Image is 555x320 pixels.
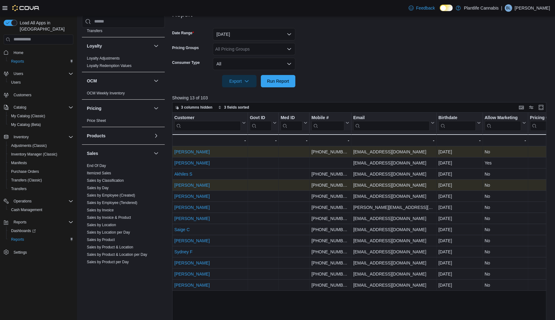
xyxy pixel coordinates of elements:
[353,204,435,211] div: [PERSON_NAME][EMAIL_ADDRESS][DOMAIN_NAME]
[311,137,349,144] div: -
[281,115,307,131] button: Med ID
[438,115,480,131] button: Birthdate
[484,181,526,189] div: No
[416,5,435,11] span: Feedback
[9,58,73,65] span: Reports
[311,115,349,131] button: Mobile #
[87,260,129,264] a: Sales by Product per Day
[311,148,349,156] div: [PHONE_NUMBER]
[438,204,480,211] div: [DATE]
[11,91,73,99] span: Customers
[174,205,210,210] a: [PERSON_NAME]
[174,137,246,144] div: -
[174,283,210,288] a: [PERSON_NAME]
[1,197,76,206] button: Operations
[250,115,272,121] div: Govt ID
[501,4,502,12] p: |
[87,78,97,84] h3: OCM
[6,176,76,185] button: Transfers (Classic)
[12,5,40,11] img: Cova
[174,115,246,131] button: Customer
[438,270,480,278] div: [DATE]
[311,281,349,289] div: [PHONE_NUMBER]
[484,204,526,211] div: No
[174,115,241,121] div: Customer
[174,249,192,254] a: Sydney F
[9,151,73,158] span: Inventory Manager (Classic)
[440,5,453,11] input: Dark Mode
[87,245,133,250] span: Sales by Product & Location
[438,193,480,200] div: [DATE]
[438,137,480,144] div: -
[311,115,344,121] div: Mobile #
[11,160,27,165] span: Manifests
[152,42,160,50] button: Loyalty
[87,164,106,168] a: End Of Day
[1,247,76,256] button: Settings
[484,259,526,267] div: No
[311,170,349,178] div: [PHONE_NUMBER]
[438,281,480,289] div: [DATE]
[484,193,526,200] div: No
[172,31,194,35] label: Date Range
[9,121,43,128] a: My Catalog (Beta)
[11,169,39,174] span: Purchase Orders
[353,259,435,267] div: [EMAIL_ADDRESS][DOMAIN_NAME]
[9,236,26,243] a: Reports
[9,185,73,193] span: Transfers
[353,193,435,200] div: [EMAIL_ADDRESS][DOMAIN_NAME]
[6,235,76,244] button: Reports
[9,206,73,214] span: Cash Management
[11,197,34,205] button: Operations
[87,193,135,198] span: Sales by Employee (Created)
[311,115,344,131] div: Mobile #
[438,159,480,167] div: [DATE]
[4,46,73,273] nav: Complex example
[515,4,550,12] p: [PERSON_NAME]
[87,222,116,227] span: Sales by Location
[82,55,165,72] div: Loyalty
[528,104,535,111] button: Display options
[6,206,76,214] button: Cash Management
[87,56,120,61] span: Loyalty Adjustments
[6,159,76,167] button: Manifests
[281,137,307,144] div: -
[172,45,199,50] label: Pricing Groups
[87,63,132,68] span: Loyalty Redemption Values
[87,193,135,197] a: Sales by Employee (Created)
[174,238,210,243] a: [PERSON_NAME]
[87,91,125,95] a: OCM Weekly Inventory
[311,181,349,189] div: [PHONE_NUMBER]
[172,60,200,65] label: Consumer Type
[11,248,73,256] span: Settings
[87,28,102,33] span: Transfers
[9,227,73,235] span: Dashboards
[87,215,131,220] span: Sales by Invoice & Product
[87,171,111,175] a: Itemized Sales
[174,172,192,177] a: Akhiles S
[11,197,73,205] span: Operations
[311,270,349,278] div: [PHONE_NUMBER]
[438,237,480,244] div: [DATE]
[87,223,116,227] a: Sales by Location
[287,47,292,52] button: Open list of options
[353,226,435,233] div: [EMAIL_ADDRESS][DOMAIN_NAME]
[311,215,349,222] div: [PHONE_NUMBER]
[87,105,151,111] button: Pricing
[11,49,73,56] span: Home
[87,64,132,68] a: Loyalty Redemption Values
[1,69,76,78] button: Users
[438,248,480,256] div: [DATE]
[87,185,109,190] span: Sales by Day
[484,159,526,167] div: Yes
[87,201,137,205] a: Sales by Employee (Tendered)
[11,186,26,191] span: Transfers
[87,43,102,49] h3: Loyalty
[11,91,34,99] a: Customers
[174,260,210,265] a: [PERSON_NAME]
[505,4,512,12] div: Bruno Leest
[9,112,48,120] a: My Catalog (Classic)
[87,118,106,123] a: Price Sheet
